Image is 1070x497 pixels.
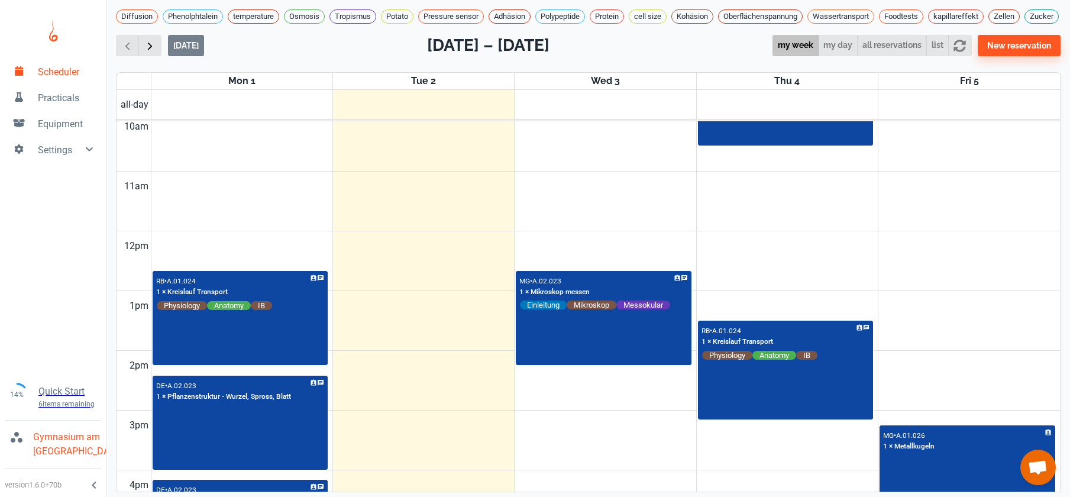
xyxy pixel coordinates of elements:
[122,172,151,201] div: 11am
[567,300,616,310] span: Mikroskop
[163,11,222,22] span: Phenolphtalein
[156,392,291,402] p: 1 × Pflanzenstruktur - Wurzel, Spross, Blatt
[520,300,567,310] span: Einleitung
[671,9,713,24] div: Kohäsion
[535,9,585,24] div: Polypeptide
[116,35,139,57] button: Previous week
[226,73,258,89] a: September 1, 2025
[285,11,324,22] span: Osmosis
[929,11,983,22] span: kapillareffekt
[168,35,204,56] button: [DATE]
[163,9,223,24] div: Phenolphtalein
[116,9,158,24] div: Diffusion
[532,277,561,285] p: A.02.023
[251,301,272,311] span: IB
[419,11,483,22] span: Pressure sensor
[536,11,584,22] span: Polypeptide
[519,277,532,285] p: MG •
[127,291,151,321] div: 1pm
[718,9,803,24] div: Oberflächenspannung
[818,35,858,57] button: my day
[127,351,151,380] div: 2pm
[616,300,670,310] span: Messokular
[926,35,949,57] button: list
[808,11,874,22] span: Wassertransport
[489,11,530,22] span: Adhäsion
[228,11,279,22] span: temperature
[117,11,157,22] span: Diffusion
[156,277,167,285] p: RB •
[772,35,819,57] button: my week
[156,287,228,298] p: 1 × Kreislauf Transport
[702,327,712,335] p: RB •
[883,441,935,452] p: 1 × Metallkugeln
[948,35,971,57] button: refresh
[489,9,531,24] div: Adhäsion
[712,327,741,335] p: A.01.024
[988,9,1020,24] div: Zellen
[427,33,549,58] h2: [DATE] – [DATE]
[1024,9,1059,24] div: Zucker
[796,350,817,360] span: IB
[719,11,802,22] span: Oberflächenspannung
[167,382,196,390] p: A.02.023
[880,11,923,22] span: Foodtests
[409,73,438,89] a: September 2, 2025
[1020,450,1056,485] a: Chat öffnen
[167,486,196,494] p: A.02.023
[590,11,623,22] span: Protein
[329,9,376,24] div: Tropismus
[589,73,622,89] a: September 3, 2025
[127,411,151,440] div: 3pm
[519,287,590,298] p: 1 × Mikroskop messen
[418,9,484,24] div: Pressure sensor
[284,9,325,24] div: Osmosis
[807,9,874,24] div: Wassertransport
[752,350,796,360] span: Anatomy
[772,73,802,89] a: September 4, 2025
[989,11,1019,22] span: Zellen
[978,35,1061,56] button: New reservation
[702,350,752,360] span: Physiology
[629,11,666,22] span: cell size
[122,112,151,141] div: 10am
[1025,11,1058,22] span: Zucker
[629,9,667,24] div: cell size
[896,431,925,440] p: A.01.026
[207,301,251,311] span: Anatomy
[958,73,981,89] a: September 5, 2025
[156,486,167,494] p: DE •
[928,9,984,24] div: kapillareffekt
[883,431,896,440] p: MG •
[118,98,151,112] span: all-day
[167,277,196,285] p: A.01.024
[857,35,927,57] button: all reservations
[228,9,279,24] div: temperature
[138,35,161,57] button: Next week
[156,382,167,390] p: DE •
[157,301,207,311] span: Physiology
[381,9,413,24] div: Potato
[330,11,376,22] span: Tropismus
[879,9,923,24] div: Foodtests
[702,337,773,347] p: 1 × Kreislauf Transport
[672,11,713,22] span: Kohäsion
[382,11,413,22] span: Potato
[590,9,624,24] div: Protein
[122,231,151,261] div: 12pm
